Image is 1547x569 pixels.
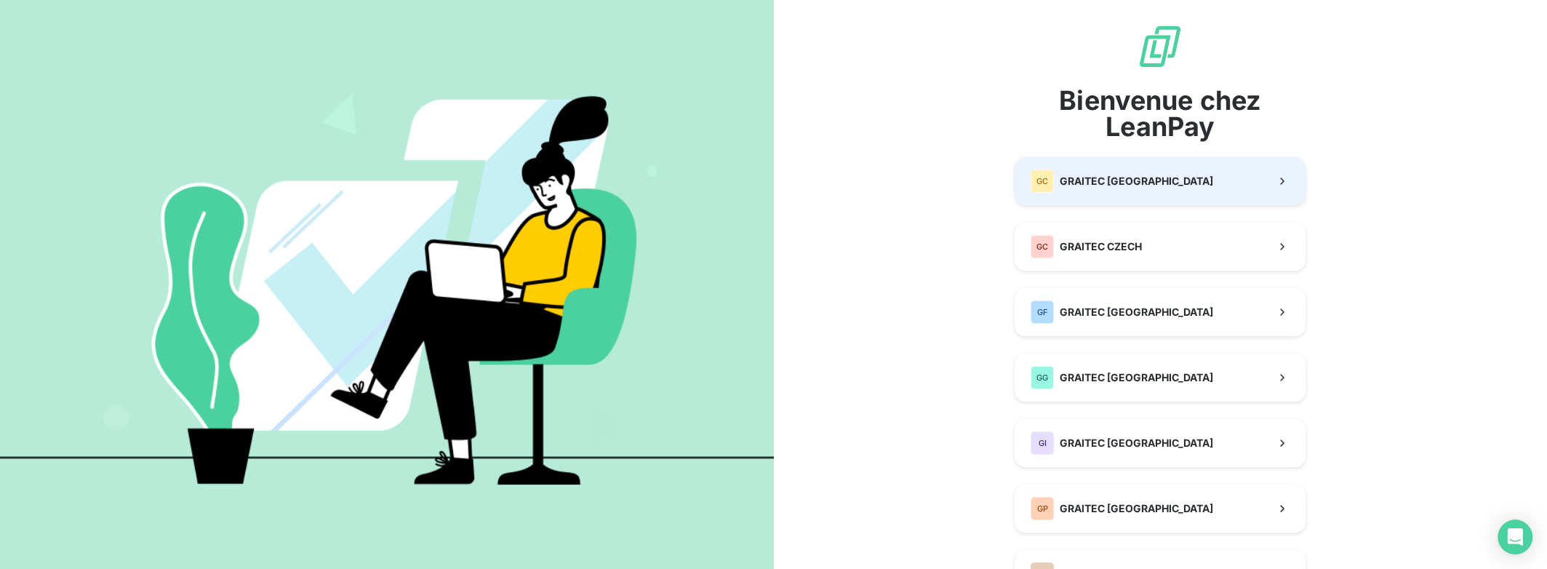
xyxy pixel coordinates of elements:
div: GI [1031,431,1054,455]
button: GGGRAITEC [GEOGRAPHIC_DATA] [1015,354,1306,402]
div: GG [1031,366,1054,389]
div: GC [1031,235,1054,258]
button: GFGRAITEC [GEOGRAPHIC_DATA] [1015,288,1306,336]
button: GPGRAITEC [GEOGRAPHIC_DATA] [1015,485,1306,533]
div: Open Intercom Messenger [1498,520,1532,554]
span: GRAITEC [GEOGRAPHIC_DATA] [1060,370,1213,385]
span: GRAITEC [GEOGRAPHIC_DATA] [1060,305,1213,319]
div: GC [1031,170,1054,193]
button: GIGRAITEC [GEOGRAPHIC_DATA] [1015,419,1306,467]
div: GP [1031,497,1054,520]
span: GRAITEC CZECH [1060,239,1142,254]
span: GRAITEC [GEOGRAPHIC_DATA] [1060,436,1213,450]
button: GCGRAITEC [GEOGRAPHIC_DATA] [1015,157,1306,205]
span: Bienvenue chez LeanPay [1015,87,1306,140]
div: GF [1031,301,1054,324]
img: logo sigle [1137,23,1183,70]
button: GCGRAITEC CZECH [1015,223,1306,271]
span: GRAITEC [GEOGRAPHIC_DATA] [1060,174,1213,188]
span: GRAITEC [GEOGRAPHIC_DATA] [1060,501,1213,516]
